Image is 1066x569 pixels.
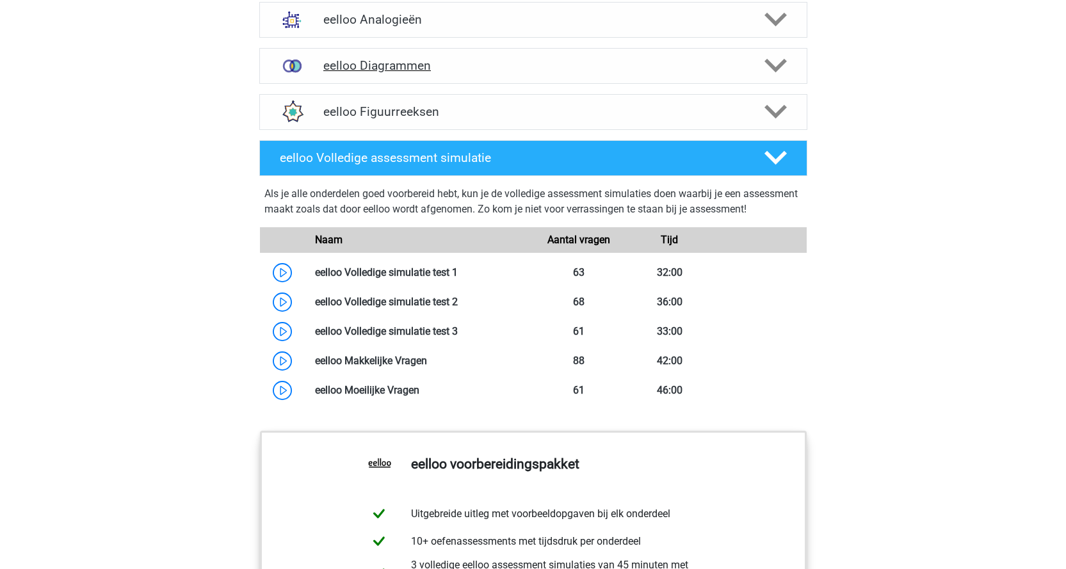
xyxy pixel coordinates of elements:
img: venn diagrammen [275,49,309,83]
div: Aantal vragen [533,232,624,248]
div: eelloo Makkelijke Vragen [305,353,533,369]
a: eelloo Volledige assessment simulatie [254,140,812,176]
div: Tijd [624,232,715,248]
div: Naam [305,232,533,248]
h4: eelloo Diagrammen [323,58,743,73]
h4: eelloo Volledige assessment simulatie [280,150,743,165]
img: analogieen [275,3,309,36]
h4: eelloo Analogieën [323,12,743,27]
div: eelloo Volledige simulatie test 2 [305,294,533,310]
a: analogieen eelloo Analogieën [254,2,812,38]
a: figuurreeksen eelloo Figuurreeksen [254,94,812,130]
a: venn diagrammen eelloo Diagrammen [254,48,812,84]
img: figuurreeksen [275,95,309,129]
div: eelloo Moeilijke Vragen [305,383,533,398]
div: eelloo Volledige simulatie test 1 [305,265,533,280]
div: Als je alle onderdelen goed voorbereid hebt, kun je de volledige assessment simulaties doen waarb... [264,186,802,222]
div: eelloo Volledige simulatie test 3 [305,324,533,339]
h4: eelloo Figuurreeksen [323,104,743,119]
